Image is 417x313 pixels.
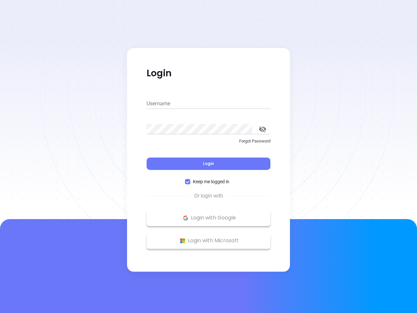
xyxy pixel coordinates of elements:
a: Forgot Password [147,138,270,150]
img: Google Logo [181,214,190,222]
p: Login [147,67,270,79]
p: Login with Google [150,213,267,223]
button: Microsoft Logo Login with Microsoft [147,232,270,249]
p: Forgot Password [147,138,270,144]
span: Or login with [191,192,226,200]
button: Login [147,157,270,170]
button: Google Logo Login with Google [147,210,270,226]
span: Keep me logged in [190,178,232,185]
p: Login with Microsoft [150,236,267,246]
button: toggle password visibility [255,121,270,137]
span: Login [203,161,214,166]
img: Microsoft Logo [179,237,187,245]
